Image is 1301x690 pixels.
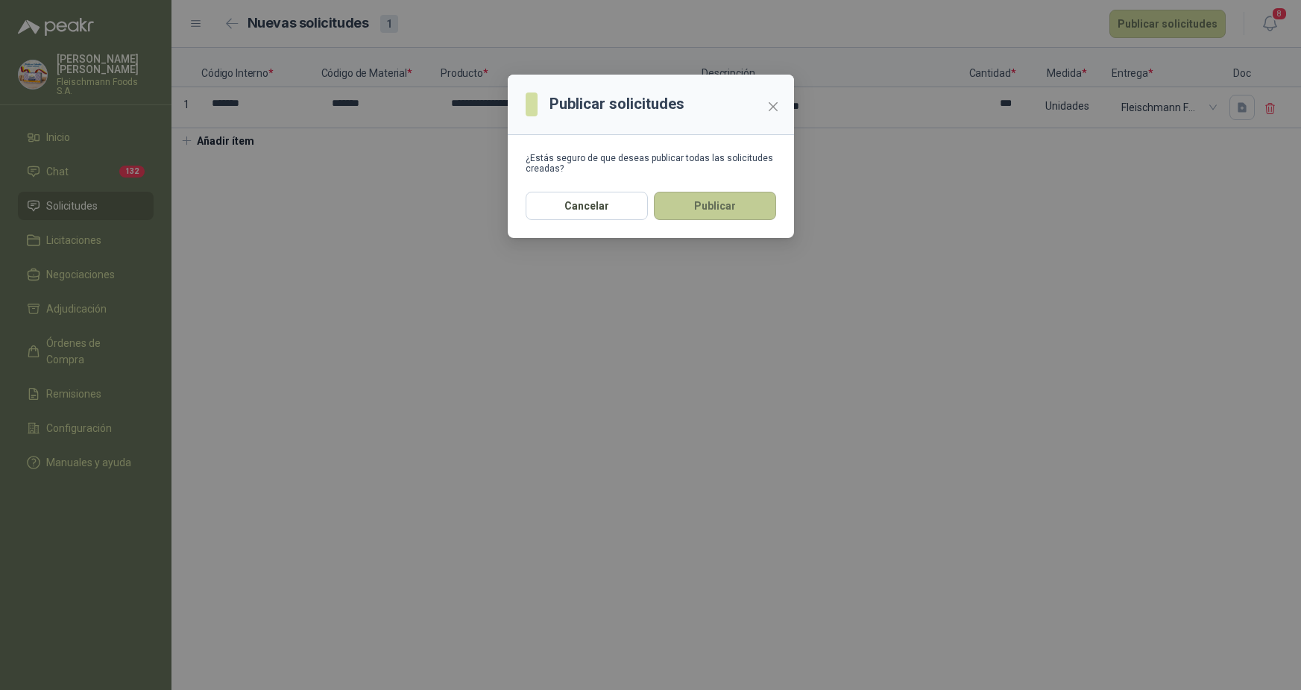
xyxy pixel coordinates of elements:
button: Close [761,95,785,119]
h3: Publicar solicitudes [549,92,684,116]
span: close [767,101,779,113]
div: ¿Estás seguro de que deseas publicar todas las solicitudes creadas? [526,153,776,174]
button: Cancelar [526,192,648,220]
button: Publicar [654,192,776,220]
